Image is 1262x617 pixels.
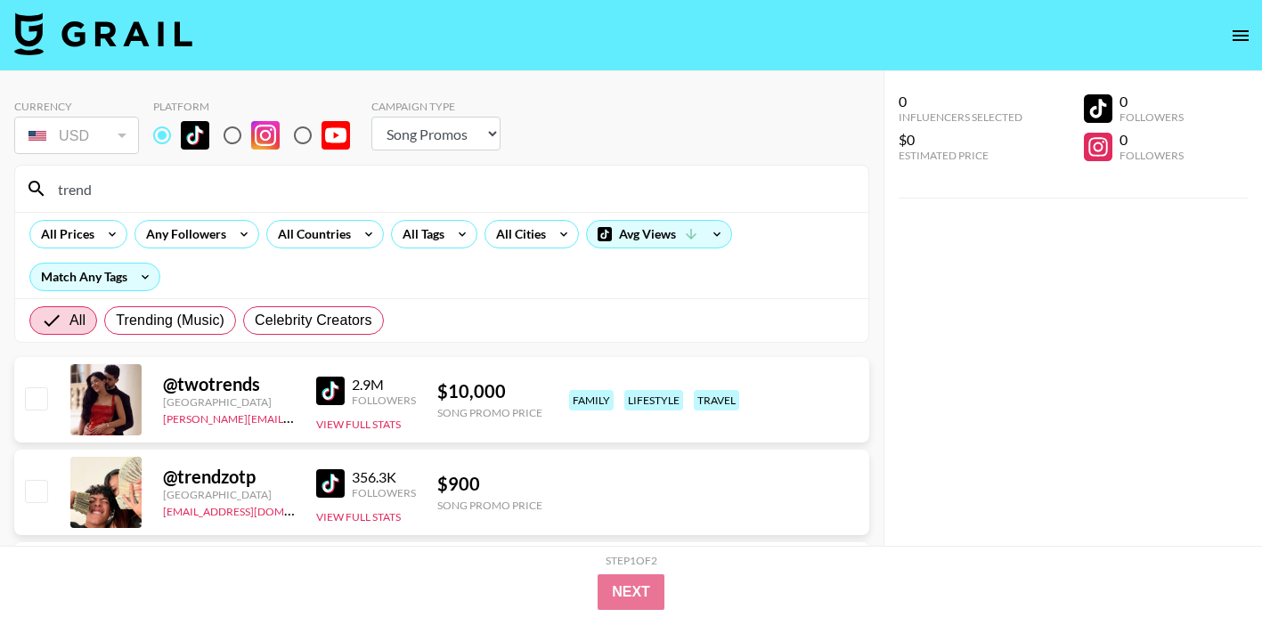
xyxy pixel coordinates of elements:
[371,100,501,113] div: Campaign Type
[30,264,159,290] div: Match Any Tags
[316,418,401,431] button: View Full Stats
[255,310,372,331] span: Celebrity Creators
[30,221,98,248] div: All Prices
[485,221,550,248] div: All Cities
[437,473,542,495] div: $ 900
[69,310,85,331] span: All
[1120,149,1184,162] div: Followers
[352,486,416,499] div: Followers
[598,574,664,610] button: Next
[899,93,1022,110] div: 0
[1173,528,1241,596] iframe: Drift Widget Chat Controller
[163,466,295,488] div: @ trendzotp
[322,121,350,150] img: YouTube
[899,110,1022,124] div: Influencers Selected
[352,394,416,407] div: Followers
[606,554,657,567] div: Step 1 of 2
[116,310,224,331] span: Trending (Music)
[316,469,345,498] img: TikTok
[899,149,1022,162] div: Estimated Price
[181,121,209,150] img: TikTok
[163,409,427,426] a: [PERSON_NAME][EMAIL_ADDRESS][DOMAIN_NAME]
[587,221,731,248] div: Avg Views
[14,100,139,113] div: Currency
[163,395,295,409] div: [GEOGRAPHIC_DATA]
[14,12,192,55] img: Grail Talent
[1120,93,1184,110] div: 0
[267,221,354,248] div: All Countries
[352,468,416,486] div: 356.3K
[163,488,295,501] div: [GEOGRAPHIC_DATA]
[163,501,342,518] a: [EMAIL_ADDRESS][DOMAIN_NAME]
[437,380,542,402] div: $ 10,000
[135,221,230,248] div: Any Followers
[153,100,364,113] div: Platform
[352,376,416,394] div: 2.9M
[316,377,345,405] img: TikTok
[624,390,683,410] div: lifestyle
[392,221,448,248] div: All Tags
[18,120,135,151] div: USD
[1120,131,1184,149] div: 0
[694,390,739,410] div: travel
[163,373,295,395] div: @ twotrends
[316,510,401,524] button: View Full Stats
[569,390,614,410] div: family
[251,121,280,150] img: Instagram
[14,113,139,158] div: Currency is locked to USD
[437,499,542,512] div: Song Promo Price
[1120,110,1184,124] div: Followers
[47,175,858,203] input: Search by User Name
[437,406,542,419] div: Song Promo Price
[1223,18,1258,53] button: open drawer
[899,131,1022,149] div: $0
